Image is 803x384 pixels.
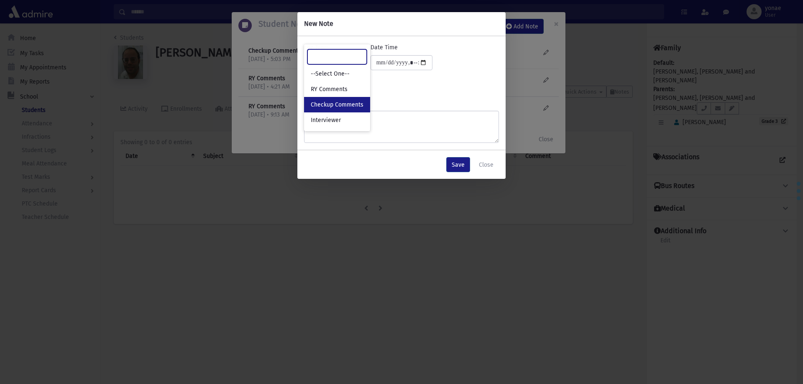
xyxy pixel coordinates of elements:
label: Date Time [371,43,398,52]
span: Interviewer [311,116,341,125]
span: --Select One-- [311,70,350,78]
input: Search [307,49,367,64]
span: Checkup Comments [311,101,363,109]
span: RY Comments [311,85,348,94]
h6: New Note [304,19,333,29]
label: Log Type: [304,43,328,52]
